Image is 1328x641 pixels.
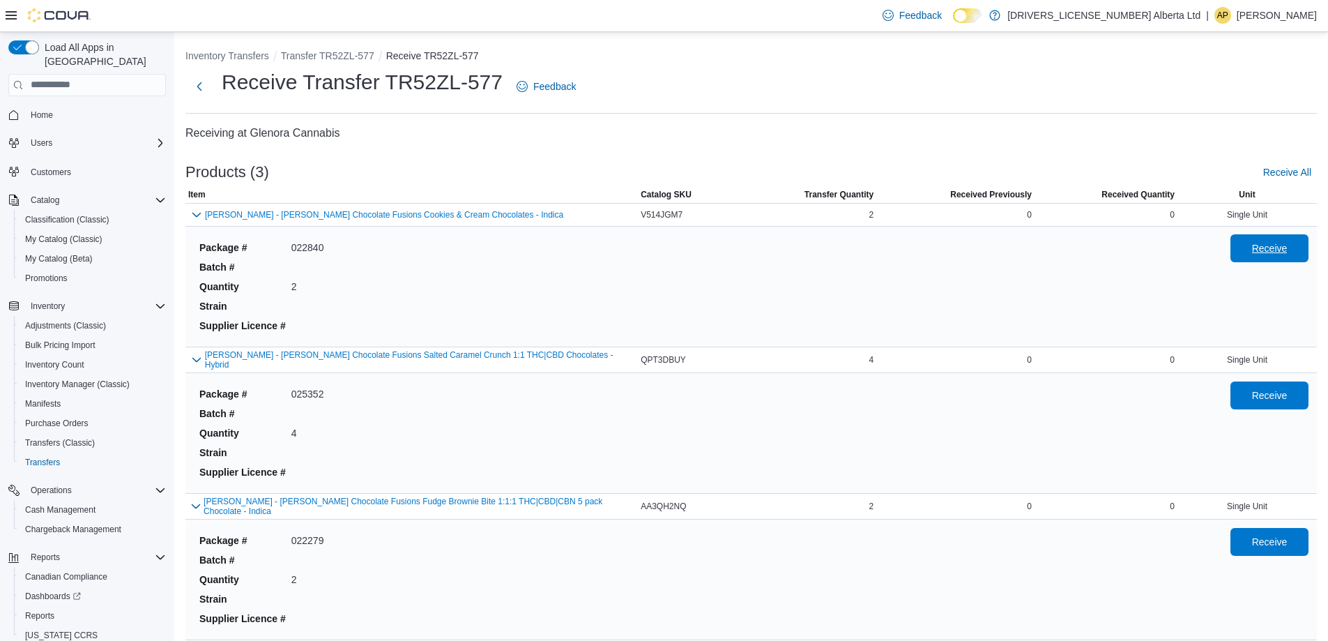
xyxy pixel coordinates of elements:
[20,435,166,451] span: Transfers (Classic)
[205,350,635,370] button: [PERSON_NAME] - [PERSON_NAME] Chocolate Fusions Salted Caramel Crunch 1:1 THC|CBD Chocolates - Hy...
[222,68,503,96] h1: Receive Transfer TR52ZL-577
[20,317,112,334] a: Adjustments (Classic)
[28,8,91,22] img: Cova
[20,395,166,412] span: Manifests
[1206,7,1209,24] p: |
[25,524,121,535] span: Chargeback Management
[20,250,98,267] a: My Catalog (Beta)
[20,395,66,412] a: Manifests
[950,189,1032,200] span: Received Previously
[25,418,89,429] span: Purchase Orders
[25,298,70,315] button: Inventory
[1007,7,1200,24] p: [DRIVERS_LICENSE_NUMBER] Alberta Ltd
[31,110,53,121] span: Home
[185,50,269,61] button: Inventory Transfers
[20,337,166,354] span: Bulk Pricing Import
[20,521,166,538] span: Chargeback Management
[199,553,286,567] dt: Batch #
[1027,501,1032,512] span: 0
[14,269,171,288] button: Promotions
[25,234,102,245] span: My Catalog (Classic)
[25,610,54,621] span: Reports
[31,137,52,149] span: Users
[199,299,286,313] dt: Strain
[1035,352,1177,368] div: 0
[1258,158,1317,186] button: Receive All
[20,608,166,624] span: Reports
[25,107,59,123] a: Home
[199,592,286,606] dt: Strain
[25,504,96,515] span: Cash Management
[20,415,166,432] span: Purchase Orders
[20,270,166,287] span: Promotions
[199,534,286,548] dt: Package #
[1263,165,1311,179] span: Receive All
[1177,206,1317,223] div: Single Unit
[14,316,171,335] button: Adjustments (Classic)
[25,359,84,370] span: Inventory Count
[20,376,166,393] span: Inventory Manager (Classic)
[31,167,71,178] span: Customers
[20,231,166,248] span: My Catalog (Classic)
[899,8,942,22] span: Feedback
[14,453,171,472] button: Transfers
[638,186,740,203] button: Catalog SKU
[25,437,95,448] span: Transfers (Classic)
[25,482,166,499] span: Operations
[20,502,101,518] a: Cash Management
[1027,209,1032,220] span: 0
[14,229,171,249] button: My Catalog (Classic)
[1177,352,1317,368] div: Single Unit
[740,186,876,203] button: Transfer Quantity
[25,320,106,331] span: Adjustments (Classic)
[1252,241,1288,255] span: Receive
[199,446,286,460] dt: Strain
[291,573,324,587] dd: 2
[291,426,324,440] dd: 4
[25,192,65,209] button: Catalog
[869,354,873,365] span: 4
[31,301,65,312] span: Inventory
[14,414,171,433] button: Purchase Orders
[199,612,286,626] dt: Supplier Licence #
[199,241,286,255] dt: Package #
[641,501,686,512] span: AA3QH2NQ
[20,608,60,624] a: Reports
[1230,234,1308,262] button: Receive
[31,485,72,496] span: Operations
[3,105,171,125] button: Home
[20,415,94,432] a: Purchase Orders
[185,49,1317,66] nav: An example of EuiBreadcrumbs
[25,398,61,409] span: Manifests
[25,571,107,582] span: Canadian Compliance
[25,163,166,180] span: Customers
[641,209,682,220] span: V514JGM7
[1252,389,1288,402] span: Receive
[25,135,166,151] span: Users
[199,426,286,440] dt: Quantity
[20,211,166,228] span: Classification (Classic)
[199,319,286,333] dt: Supplier Licence #
[25,549,166,566] span: Reports
[39,40,166,68] span: Load All Apps in [GEOGRAPHIC_DATA]
[25,482,77,499] button: Operations
[3,133,171,153] button: Users
[25,214,109,225] span: Classification (Classic)
[533,80,576,93] span: Feedback
[20,356,166,373] span: Inventory Count
[876,186,1035,203] button: Received Previously
[20,337,101,354] a: Bulk Pricing Import
[20,521,127,538] a: Chargeback Management
[185,73,213,100] button: Next
[14,520,171,539] button: Chargeback Management
[1035,498,1177,515] div: 0
[25,549,66,566] button: Reports
[1239,189,1255,200] span: Unit
[199,387,286,401] dt: Package #
[511,73,581,100] a: Feedback
[25,457,60,468] span: Transfers
[25,591,81,602] span: Dashboards
[291,280,324,294] dd: 2
[953,8,982,23] input: Dark Mode
[14,433,171,453] button: Transfers (Classic)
